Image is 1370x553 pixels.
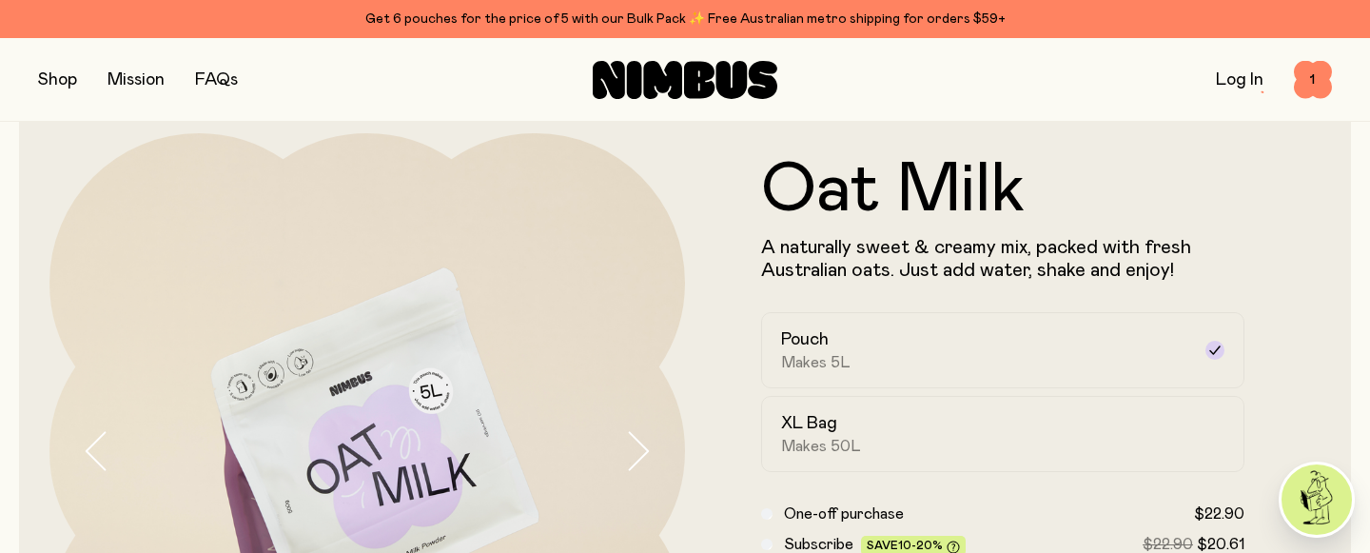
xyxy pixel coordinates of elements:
[1143,537,1193,552] span: $22.90
[1216,71,1263,89] a: Log In
[781,412,837,435] h2: XL Bag
[898,540,943,551] span: 10-20%
[195,71,238,89] a: FAQs
[761,156,1244,225] h1: Oat Milk
[781,328,829,351] h2: Pouch
[1194,506,1244,522] span: $22.90
[108,71,165,89] a: Mission
[1197,537,1244,552] span: $20.61
[1294,61,1332,99] button: 1
[1282,464,1352,535] img: agent
[38,8,1332,30] div: Get 6 pouches for the price of 5 with our Bulk Pack ✨ Free Australian metro shipping for orders $59+
[781,437,861,456] span: Makes 50L
[761,236,1244,282] p: A naturally sweet & creamy mix, packed with fresh Australian oats. Just add water, shake and enjoy!
[781,353,851,372] span: Makes 5L
[784,537,853,552] span: Subscribe
[784,506,904,522] span: One-off purchase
